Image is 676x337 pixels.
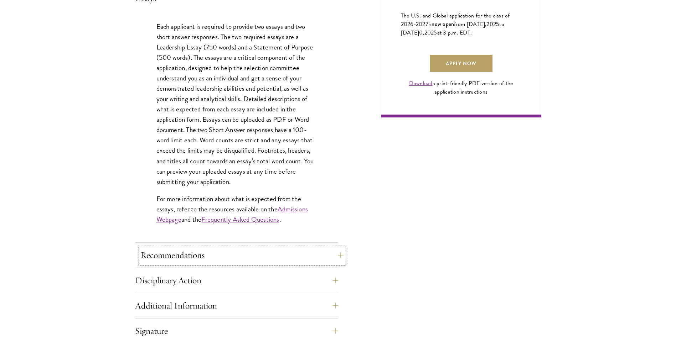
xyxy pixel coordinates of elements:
[486,20,496,28] span: 202
[401,79,521,96] div: a print-friendly PDF version of the application instructions
[454,20,486,28] span: from [DATE],
[135,297,338,314] button: Additional Information
[414,20,425,28] span: -202
[409,79,433,88] a: Download
[425,20,428,28] span: 7
[156,21,317,187] p: Each applicant is required to provide two essays and two short answer responses. The two required...
[156,194,317,225] p: For more information about what is expected from the essays, refer to the resources available on ...
[419,28,423,37] span: 0
[496,20,499,28] span: 5
[428,20,432,28] span: is
[432,20,454,28] span: now open
[156,204,308,225] a: Admissions Webpage
[201,214,279,225] a: Frequently Asked Questions
[135,272,338,289] button: Disciplinary Action
[140,247,344,264] button: Recommendations
[401,11,510,28] span: The U.S. and Global application for the class of 202
[424,28,434,37] span: 202
[434,28,437,37] span: 5
[437,28,472,37] span: at 3 p.m. EDT.
[401,20,504,37] span: to [DATE]
[430,55,492,72] a: Apply Now
[410,20,413,28] span: 6
[423,28,424,37] span: ,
